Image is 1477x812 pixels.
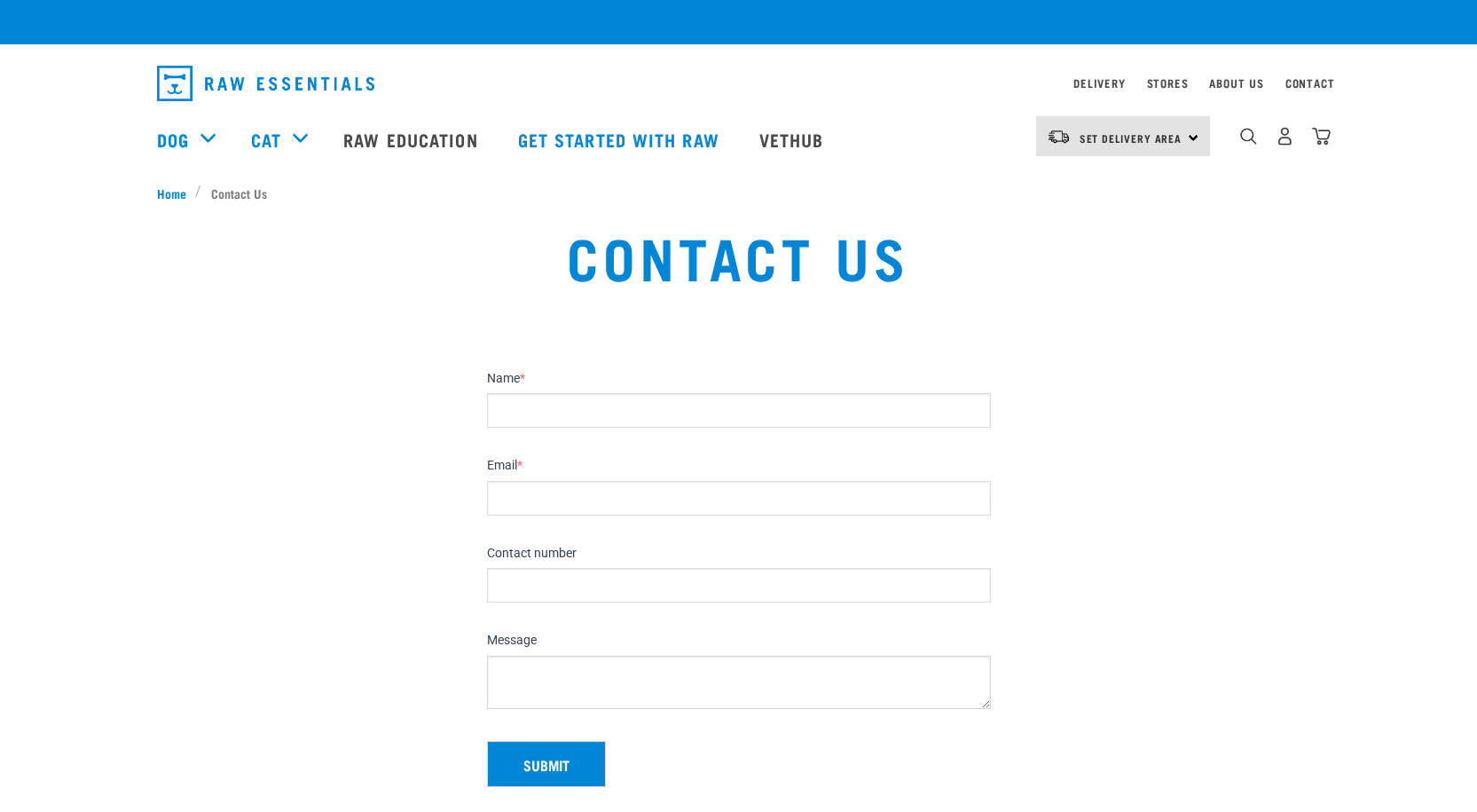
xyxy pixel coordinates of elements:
h1: Contact Us [278,224,1198,288]
a: Get started with Raw [500,104,742,175]
nav: dropdown navigation [143,59,1335,108]
a: Vethub [742,104,846,175]
img: home-icon@2x.png [1312,127,1331,146]
a: Cat [251,126,281,153]
label: Name [487,371,991,387]
img: home-icon-1@2x.png [1240,128,1257,145]
a: Home [157,184,196,202]
a: Dog [157,126,189,153]
button: Submit [487,741,606,787]
span: Home [157,184,186,202]
a: Delivery [1073,80,1125,86]
a: Stores [1147,80,1189,86]
a: About Us [1209,80,1263,86]
img: Raw Essentials Logo [157,66,374,101]
nav: breadcrumbs [157,184,1321,202]
a: Contact [1285,80,1335,86]
label: Message [487,633,991,649]
span: Set Delivery Area [1080,135,1182,141]
label: Contact number [487,546,991,562]
label: Email [487,458,991,474]
a: Raw Education [326,104,499,175]
img: user.png [1276,127,1294,146]
img: van-moving.png [1047,129,1071,145]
